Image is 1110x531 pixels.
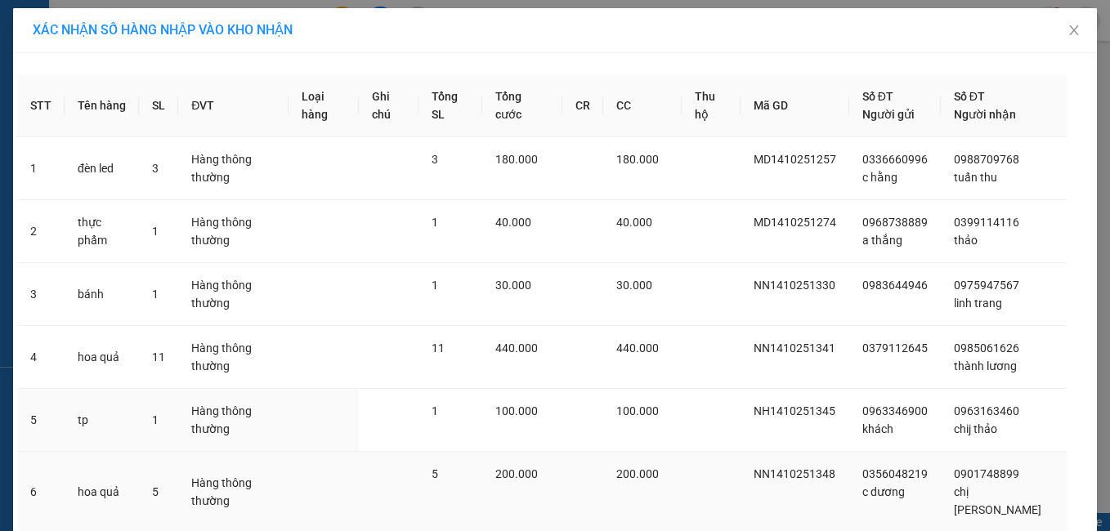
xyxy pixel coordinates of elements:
[954,422,997,435] span: chij thảo
[152,225,159,238] span: 1
[152,162,159,175] span: 3
[152,288,159,301] span: 1
[178,326,289,389] td: Hàng thông thường
[754,341,835,355] span: NN1410251341
[17,137,65,200] td: 1
[862,216,928,229] span: 0968738889
[616,467,659,480] span: 200.000
[954,234,978,247] span: thảo
[862,279,928,292] span: 0983644946
[178,74,289,137] th: ĐVT
[954,404,1019,417] span: 0963163460
[954,359,1017,373] span: thành lương
[862,108,915,121] span: Người gửi
[616,153,659,166] span: 180.000
[65,263,139,326] td: bánh
[954,341,1019,355] span: 0985061626
[65,326,139,389] td: hoa quả
[954,216,1019,229] span: 0399114116
[495,153,538,166] span: 180.000
[418,74,482,137] th: Tổng SL
[682,74,740,137] th: Thu hộ
[495,279,531,292] span: 30.000
[152,485,159,498] span: 5
[862,234,902,247] span: a thắng
[17,74,65,137] th: STT
[754,279,835,292] span: NN1410251330
[432,404,438,417] span: 1
[178,137,289,200] td: Hàng thông thường
[862,341,928,355] span: 0379112645
[954,153,1019,166] span: 0988709768
[862,90,893,103] span: Số ĐT
[954,171,997,184] span: tuấn thu
[65,74,139,137] th: Tên hàng
[289,74,359,137] th: Loại hàng
[359,74,418,137] th: Ghi chú
[495,404,538,417] span: 100.000
[17,263,65,326] td: 3
[139,74,178,137] th: SL
[603,74,682,137] th: CC
[954,90,985,103] span: Số ĐT
[862,404,928,417] span: 0963346900
[954,485,1041,516] span: chị [PERSON_NAME]
[432,279,438,292] span: 1
[616,404,659,417] span: 100.000
[495,341,538,355] span: 440.000
[862,153,928,166] span: 0336660996
[432,216,438,229] span: 1
[17,200,65,263] td: 2
[954,467,1019,480] span: 0901748899
[862,171,897,184] span: c hằng
[862,485,905,498] span: c dương
[754,216,836,229] span: MD1410251274
[17,389,65,452] td: 5
[152,350,165,364] span: 11
[954,108,1016,121] span: Người nhận
[862,467,928,480] span: 0356048219
[65,137,139,200] td: đèn led
[152,413,159,426] span: 1
[754,467,835,480] span: NN1410251348
[432,341,445,355] span: 11
[65,200,139,263] td: thực phẩm
[432,467,438,480] span: 5
[432,153,438,166] span: 3
[862,422,893,435] span: khách
[178,263,289,326] td: Hàng thông thường
[562,74,603,137] th: CR
[33,22,293,38] span: XÁC NHẬN SỐ HÀNG NHẬP VÀO KHO NHẬN
[178,200,289,263] td: Hàng thông thường
[17,326,65,389] td: 4
[616,341,659,355] span: 440.000
[754,404,835,417] span: NH1410251345
[741,74,849,137] th: Mã GD
[954,297,1002,310] span: linh trang
[616,216,652,229] span: 40.000
[954,279,1019,292] span: 0975947567
[1067,24,1081,37] span: close
[1051,8,1097,54] button: Close
[65,389,139,452] td: tp
[616,279,652,292] span: 30.000
[495,216,531,229] span: 40.000
[754,153,836,166] span: MD1410251257
[482,74,562,137] th: Tổng cước
[178,389,289,452] td: Hàng thông thường
[495,467,538,480] span: 200.000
